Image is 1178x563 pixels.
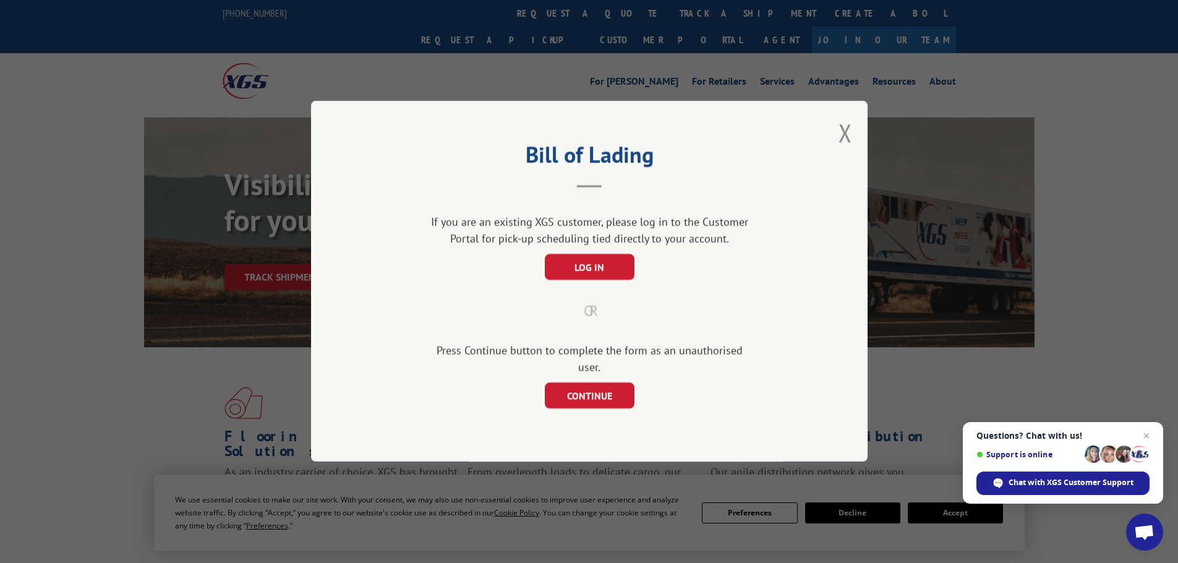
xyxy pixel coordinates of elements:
span: Questions? Chat with us! [976,431,1150,441]
span: Chat with XGS Customer Support [1009,477,1133,488]
span: Support is online [976,450,1080,459]
a: LOG IN [544,263,634,274]
button: LOG IN [544,255,634,281]
div: Chat with XGS Customer Support [976,472,1150,495]
div: Open chat [1126,514,1163,551]
span: Close chat [1139,428,1154,443]
h2: Bill of Lading [373,146,806,169]
button: CONTINUE [544,383,634,409]
button: Close modal [839,116,852,149]
div: Press Continue button to complete the form as an unauthorised user. [425,342,753,376]
div: If you are an existing XGS customer, please log in to the Customer Portal for pick-up scheduling ... [425,214,753,247]
div: OR [373,300,806,323]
